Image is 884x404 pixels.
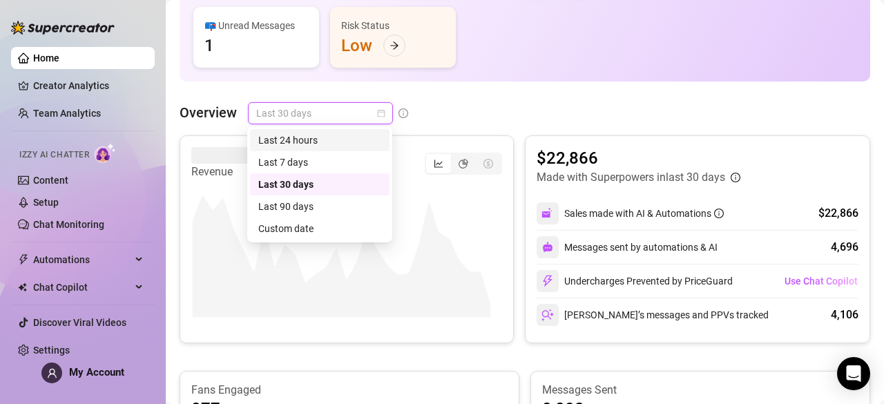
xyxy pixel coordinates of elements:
[785,276,858,287] span: Use Chat Copilot
[425,153,502,175] div: segmented control
[69,366,124,378] span: My Account
[731,173,740,182] span: info-circle
[191,164,274,180] article: Revenue
[564,206,724,221] div: Sales made with AI & Automations
[33,108,101,119] a: Team Analytics
[250,195,390,218] div: Last 90 days
[258,133,381,148] div: Last 24 hours
[180,102,237,123] article: Overview
[483,159,493,169] span: dollar-circle
[537,236,718,258] div: Messages sent by automations & AI
[459,159,468,169] span: pie-chart
[258,177,381,192] div: Last 30 days
[250,173,390,195] div: Last 30 days
[831,307,858,323] div: 4,106
[250,151,390,173] div: Last 7 days
[537,147,740,169] article: $22,866
[33,249,131,271] span: Automations
[831,239,858,256] div: 4,696
[341,18,445,33] div: Risk Status
[191,383,508,398] article: Fans Engaged
[818,205,858,222] div: $22,866
[19,148,89,162] span: Izzy AI Chatter
[258,155,381,170] div: Last 7 days
[33,317,126,328] a: Discover Viral Videos
[33,345,70,356] a: Settings
[256,103,385,124] span: Last 30 days
[250,218,390,240] div: Custom date
[541,275,554,287] img: svg%3e
[537,169,725,186] article: Made with Superpowers in last 30 days
[95,143,116,163] img: AI Chatter
[33,197,59,208] a: Setup
[837,357,870,390] div: Open Intercom Messenger
[33,276,131,298] span: Chat Copilot
[542,383,858,398] article: Messages Sent
[250,129,390,151] div: Last 24 hours
[714,209,724,218] span: info-circle
[390,41,399,50] span: arrow-right
[434,159,443,169] span: line-chart
[258,199,381,214] div: Last 90 days
[537,270,733,292] div: Undercharges Prevented by PriceGuard
[11,21,115,35] img: logo-BBDzfeDw.svg
[204,18,308,33] div: 📪 Unread Messages
[541,207,554,220] img: svg%3e
[33,52,59,64] a: Home
[398,108,408,118] span: info-circle
[377,109,385,117] span: calendar
[33,219,104,230] a: Chat Monitoring
[18,254,29,265] span: thunderbolt
[18,282,27,292] img: Chat Copilot
[33,175,68,186] a: Content
[541,309,554,321] img: svg%3e
[47,368,57,378] span: user
[784,270,858,292] button: Use Chat Copilot
[537,304,769,326] div: [PERSON_NAME]’s messages and PPVs tracked
[542,242,553,253] img: svg%3e
[33,75,144,97] a: Creator Analytics
[204,35,214,57] div: 1
[258,221,381,236] div: Custom date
